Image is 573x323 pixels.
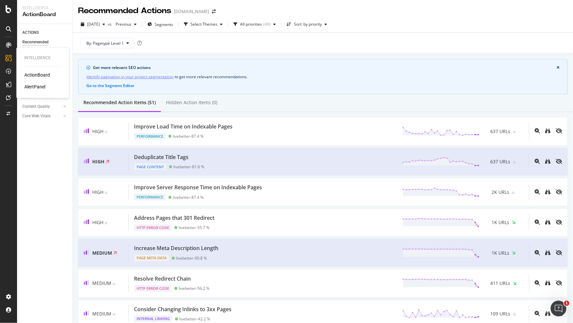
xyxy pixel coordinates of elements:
a: binoculars [545,311,550,317]
div: magnifying-glass-plus [535,159,540,164]
span: 2K URLs [492,189,509,196]
a: binoculars [545,128,550,134]
div: binoculars [545,280,550,286]
span: High [92,219,103,225]
div: magnifying-glass-plus [535,219,540,225]
div: livebetter - 87.4 % [173,195,204,200]
span: 637 URLs [491,158,511,165]
span: 2025 Sep. 14th [87,21,100,27]
div: binoculars [545,128,550,133]
div: binoculars [545,219,550,225]
div: info banner [78,59,568,94]
button: All priorities(49) [231,19,278,30]
span: High [92,158,104,165]
div: binoculars [545,189,550,195]
button: Segments [145,19,176,30]
div: Performance [134,194,166,200]
button: Sort: by priority [284,19,330,30]
a: binoculars [545,220,550,225]
div: Sort: by priority [294,22,322,26]
img: Equal [113,313,115,315]
button: Select Themes [181,19,225,30]
div: to get more relevant recommendations . [86,73,560,80]
div: Internal Linking [134,315,172,322]
span: High [92,128,103,134]
div: magnifying-glass-plus [535,189,540,195]
div: eye-slash [556,219,562,225]
div: HTTP Error Code [134,285,172,292]
span: High [92,189,103,195]
a: AlertPanel [24,84,45,90]
a: binoculars [545,250,550,256]
div: All priorities [240,22,262,26]
div: livebetter - 55.7 % [179,225,209,230]
div: Core Web Vitals [22,113,51,120]
div: Consider Changing Inlinks to 3xx Pages [134,306,231,313]
div: ACTIONS [22,29,39,36]
div: [DOMAIN_NAME] [174,8,209,15]
span: vs [108,21,113,27]
span: 109 URLs [491,311,511,317]
span: Medium [92,250,112,256]
span: By: Pagetype Level 1 [86,40,124,46]
div: Recommended Action Items (51) [83,99,156,106]
div: eye-slash [556,128,562,133]
span: Medium [92,311,111,317]
span: Previous [113,21,131,27]
button: [DATE] [78,19,108,30]
img: Equal [105,131,107,133]
img: Equal [513,313,516,315]
div: livebetter - 56.2 % [179,286,209,291]
div: Content Quality [22,103,50,110]
span: 1 [564,301,569,306]
button: Previous [113,19,139,30]
div: magnifying-glass-plus [535,250,540,255]
div: Improve Load Time on Indexable Pages [134,123,232,130]
a: binoculars [545,159,550,165]
div: Address Pages that 301 Redirect [134,214,214,222]
div: magnifying-glass-plus [535,311,540,316]
a: Identify pagination in your project segmentation [86,73,174,80]
a: ActionBoard [24,72,50,79]
div: ActionBoard [22,11,67,18]
div: Intelligence [22,5,67,11]
div: Get more relevant SEO actions [93,65,557,71]
a: Core Web Vitals [22,113,61,120]
div: magnifying-glass-plus [535,128,540,133]
div: binoculars [545,250,550,255]
div: eye-slash [556,159,562,164]
div: HTTP Error Code [134,224,172,231]
div: livebetter - 42.2 % [179,316,210,321]
div: binoculars [545,311,550,316]
div: Deduplicate Title Tags [134,153,188,161]
a: binoculars [545,190,550,195]
div: ( 49 ) [263,22,271,26]
div: livebetter - 81.6 % [173,164,204,169]
div: Hidden Action Items (0) [166,99,217,106]
img: Equal [512,192,515,194]
span: Segments [155,22,173,27]
a: ACTIONS [22,29,68,36]
button: By: Pagetype Level 1 [81,38,135,48]
div: Recommended Actions [22,39,62,53]
a: Recommended Actions [22,39,68,53]
span: 1K URLs [492,250,509,256]
a: Content Quality [22,103,61,110]
span: 1K URLs [492,219,509,226]
button: Go to the Segment Editor [86,83,134,89]
img: Equal [105,192,107,194]
img: Equal [113,283,115,285]
img: Equal [513,161,516,163]
div: Improve Server Response Time on Indexable Pages [134,184,262,191]
div: livebetter - 90.8 % [176,256,207,261]
a: binoculars [545,281,550,286]
div: binoculars [545,159,550,164]
div: Page Content [134,164,166,170]
img: Equal [105,222,107,224]
iframe: Intercom live chat [551,301,566,316]
div: eye-slash [556,280,562,286]
div: Select Themes [190,22,217,26]
span: 637 URLs [491,128,511,135]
